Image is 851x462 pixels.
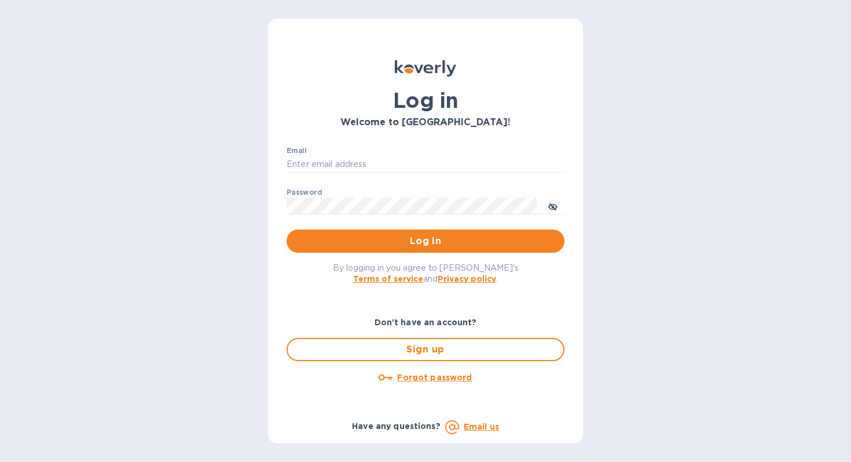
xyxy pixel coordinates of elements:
[287,189,322,196] label: Password
[438,274,496,283] a: Privacy policy
[397,373,472,382] u: Forgot password
[296,234,555,248] span: Log in
[287,147,307,154] label: Email
[287,88,564,112] h1: Log in
[375,318,477,327] b: Don't have an account?
[464,422,499,431] a: Email us
[333,263,519,283] span: By logging in you agree to [PERSON_NAME]'s and .
[287,156,564,173] input: Enter email address
[353,274,423,283] a: Terms of service
[287,230,564,253] button: Log in
[287,117,564,128] h3: Welcome to [GEOGRAPHIC_DATA]!
[395,60,456,77] img: Koverly
[297,343,554,356] span: Sign up
[352,421,441,431] b: Have any questions?
[541,194,564,217] button: toggle password visibility
[287,338,564,361] button: Sign up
